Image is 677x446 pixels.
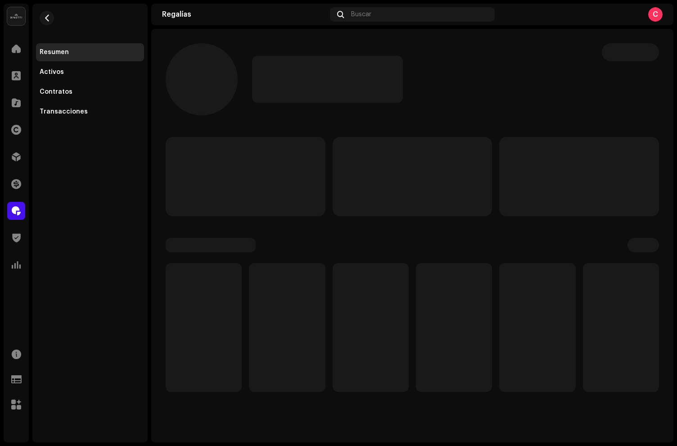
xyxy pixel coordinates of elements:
div: Transacciones [40,108,88,115]
div: Regalías [162,11,326,18]
span: Buscar [351,11,371,18]
div: Activos [40,68,64,76]
re-m-nav-item: Contratos [36,83,144,101]
div: C [648,7,663,22]
div: Contratos [40,88,72,96]
div: Resumen [40,49,69,56]
img: 02a7c2d3-3c89-4098-b12f-2ff2945c95ee [7,7,25,25]
re-m-nav-item: Resumen [36,43,144,61]
re-m-nav-item: Activos [36,63,144,81]
re-m-nav-item: Transacciones [36,103,144,121]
